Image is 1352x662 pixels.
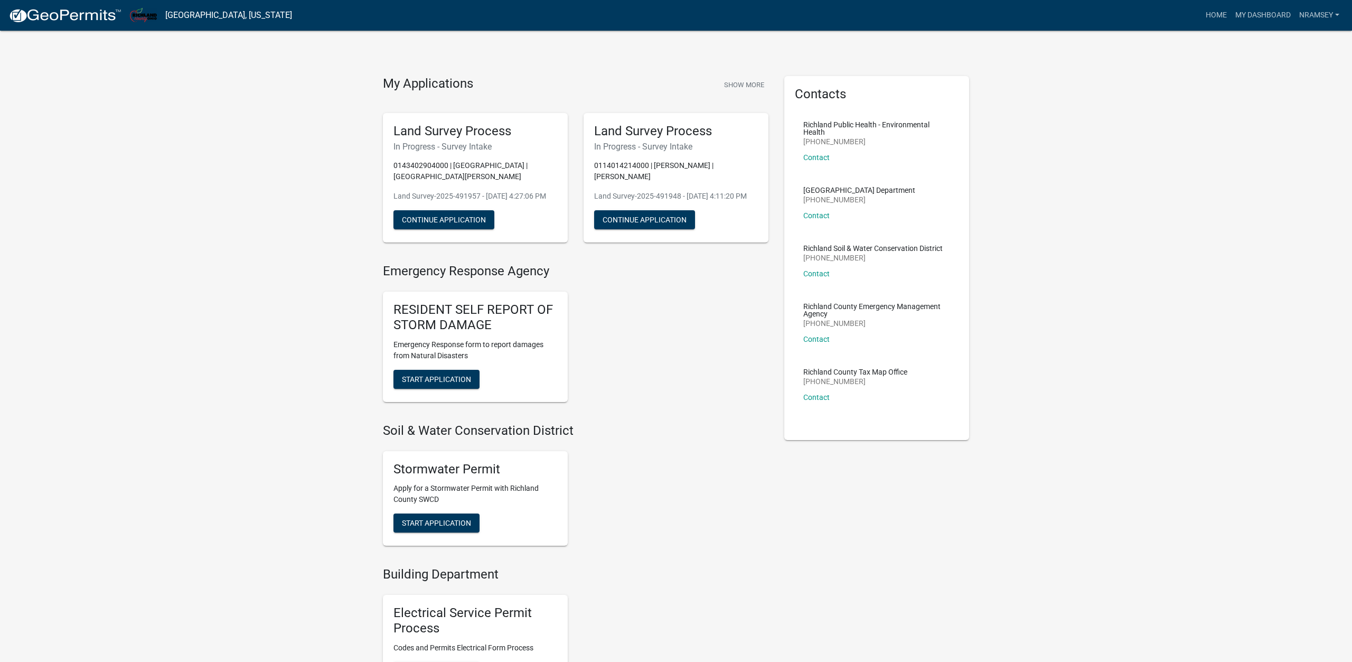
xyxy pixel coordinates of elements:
[393,514,480,533] button: Start Application
[393,339,557,361] p: Emergency Response form to report damages from Natural Disasters
[594,142,758,152] h6: In Progress - Survey Intake
[720,76,768,94] button: Show More
[393,142,557,152] h6: In Progress - Survey Intake
[383,264,768,279] h4: Emergency Response Agency
[803,254,943,262] p: [PHONE_NUMBER]
[803,320,950,327] p: [PHONE_NUMBER]
[594,160,758,182] p: 0114014214000 | [PERSON_NAME] | [PERSON_NAME]
[1201,5,1231,25] a: Home
[130,8,157,22] img: Richland County, Ohio
[803,378,907,385] p: [PHONE_NUMBER]
[383,423,768,439] h4: Soil & Water Conservation District
[383,567,768,582] h4: Building Department
[393,160,557,182] p: 0143402904000 | [GEOGRAPHIC_DATA] | [GEOGRAPHIC_DATA][PERSON_NAME]
[165,6,292,24] a: [GEOGRAPHIC_DATA], [US_STATE]
[393,124,557,139] h5: Land Survey Process
[803,153,830,162] a: Contact
[402,519,471,527] span: Start Application
[1295,5,1344,25] a: nramsey
[803,211,830,220] a: Contact
[402,375,471,383] span: Start Application
[393,483,557,505] p: Apply for a Stormwater Permit with Richland County SWCD
[803,196,915,203] p: [PHONE_NUMBER]
[803,303,950,318] p: Richland County Emergency Management Agency
[393,370,480,389] button: Start Application
[803,368,907,376] p: Richland County Tax Map Office
[393,642,557,654] p: Codes and Permits Electrical Form Process
[594,124,758,139] h5: Land Survey Process
[1231,5,1295,25] a: My Dashboard
[393,210,494,229] button: Continue Application
[803,245,943,252] p: Richland Soil & Water Conservation District
[393,302,557,333] h5: RESIDENT SELF REPORT OF STORM DAMAGE
[803,187,915,194] p: [GEOGRAPHIC_DATA] Department
[393,462,557,477] h5: Stormwater Permit
[803,121,950,136] p: Richland Public Health - Environmental Health
[803,393,830,402] a: Contact
[803,335,830,343] a: Contact
[594,210,695,229] button: Continue Application
[795,87,959,102] h5: Contacts
[803,138,950,145] p: [PHONE_NUMBER]
[383,76,473,92] h4: My Applications
[393,605,557,636] h5: Electrical Service Permit Process
[393,191,557,202] p: Land Survey-2025-491957 - [DATE] 4:27:06 PM
[594,191,758,202] p: Land Survey-2025-491948 - [DATE] 4:11:20 PM
[803,269,830,278] a: Contact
